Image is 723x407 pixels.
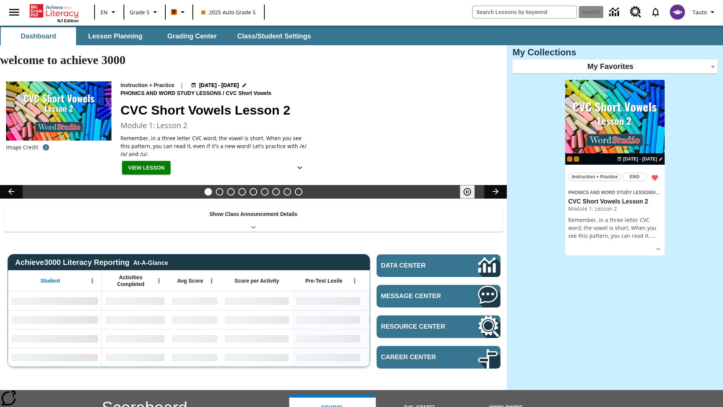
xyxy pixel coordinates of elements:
input: search field [473,6,577,18]
a: Career Center [377,346,500,369]
h3: Module 1: Lesson 2 [120,120,498,131]
span: / [654,188,660,196]
p: Show Class Announcement Details [209,210,297,218]
span: … [651,232,655,239]
button: Lesson carousel, Next [484,185,507,199]
button: Dashboard [1,27,76,45]
span: Instruction + Practice [572,173,618,181]
img: CVC Short Vowels Lesson 2. [6,81,111,141]
span: Topic: Phonics and Word Study Lessons/CVC Short Vowels [568,188,662,196]
button: Instruction + Practice [568,173,621,181]
span: CVC Short Vowels [226,89,273,98]
button: Grading Center [154,27,230,45]
button: Open Menu [87,275,98,286]
span: Grade 5 [130,8,149,16]
span: ENG [630,173,639,181]
button: Open Menu [153,275,165,286]
div: No Data, [102,329,168,348]
button: Aug 19 - Aug 19 Choose Dates [189,81,249,89]
div: No Data, [364,329,436,348]
button: Slide 9 Sleepless in the Animal Kingdom [295,188,302,196]
span: EN [101,8,108,16]
span: / [223,90,224,96]
span: Phonics and Word Study Lessons [568,190,654,195]
p: Remember, in a three letter CVC word, the vowel is short. When you see this pattern, you can read... [120,134,309,158]
span: Resource Center [381,323,455,330]
div: No Data, [168,291,221,310]
span: Avg Score [177,277,203,284]
div: No Data, [364,291,436,310]
span: Score per Activity [235,277,279,284]
p: Image Credit [6,144,38,151]
div: No Data, [102,310,168,329]
div: Home [30,3,79,23]
button: View Lesson [122,161,171,175]
span: Message Center [381,292,455,300]
div: No Data, [102,291,168,310]
div: Show Class Announcement Details [4,206,503,232]
button: Open Menu [206,275,217,286]
span: Data Center [381,262,452,269]
button: Slide 2 Cars of the Future? [216,188,223,196]
button: Slide 1 CVC Short Vowels Lesson 2 [204,188,212,196]
button: Pause [460,185,475,199]
a: Home [30,3,79,18]
a: Data Center [377,254,500,277]
span: Career Center [381,353,455,361]
span: | [180,81,183,89]
button: Boost Class color is orange. Change class color [168,5,190,19]
div: No Data, [364,310,436,329]
div: Current Class [567,156,572,162]
span: Activities Completed [106,274,156,288]
div: No Data, [364,348,436,367]
button: Image credit: TOXIC CAT/Shutterstock [38,141,53,154]
h3: CVC Short Vowels Lesson 2 [568,198,662,206]
button: Class/Student Settings [231,27,317,45]
h2: CVC Short Vowels Lesson 2 [120,101,498,120]
h3: My Collections [513,47,717,58]
p: Remember, in a three letter CVC word, the vowel is short. When you see this pattern, you can read... [568,216,662,240]
span: Student [41,277,60,284]
span: Tauto [692,8,707,16]
button: Show Details [292,161,307,175]
button: Open side menu [3,1,25,23]
div: No Data, [168,348,221,367]
button: Lesson Planning [78,27,153,45]
span: Pre-Test Lexile [305,277,343,284]
div: Pause [460,185,482,199]
button: Slide 8 Making a Difference for the Planet [284,188,291,196]
div: New 2025 class [574,156,579,162]
span: 2025 Auto Grade 5 [201,8,256,16]
div: No Data, [102,348,168,367]
button: Slide 7 Career Lesson [272,188,280,196]
button: ENG [622,173,647,181]
button: Language: EN, Select a language [97,5,121,19]
button: Profile/Settings [689,5,720,19]
button: Slide 5 One Idea, Lots of Hard Work [250,188,257,196]
span: B [172,7,176,17]
img: avatar image [670,5,685,20]
a: Message Center [377,285,500,308]
button: Slide 3 Taking Movies to the X-Dimension [227,188,235,196]
span: Achieve3000 Literacy Reporting [15,258,168,267]
span: CVC Short Vowels [656,190,695,195]
span: [DATE] - [DATE] [623,156,657,162]
p: Instruction + Practice [120,81,174,89]
a: Notifications [646,2,665,22]
button: Select a new avatar [665,2,689,22]
button: Show Details [653,243,664,255]
div: No Data, [168,310,221,329]
button: Grade: Grade 5, Select a grade [127,5,163,19]
span: Phonics and Word Study Lessons [120,89,223,98]
a: Data Center [605,2,625,23]
span: [DATE] - [DATE] [199,81,239,89]
a: Resource Center, Will open in new tab [377,315,500,338]
div: At-A-Glance [133,258,168,266]
div: No Data, [168,329,221,348]
button: Aug 19 - Aug 19 Choose Dates [616,156,665,162]
a: Resource Center, Will open in new tab [625,2,646,22]
div: My Favorites [513,60,717,74]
